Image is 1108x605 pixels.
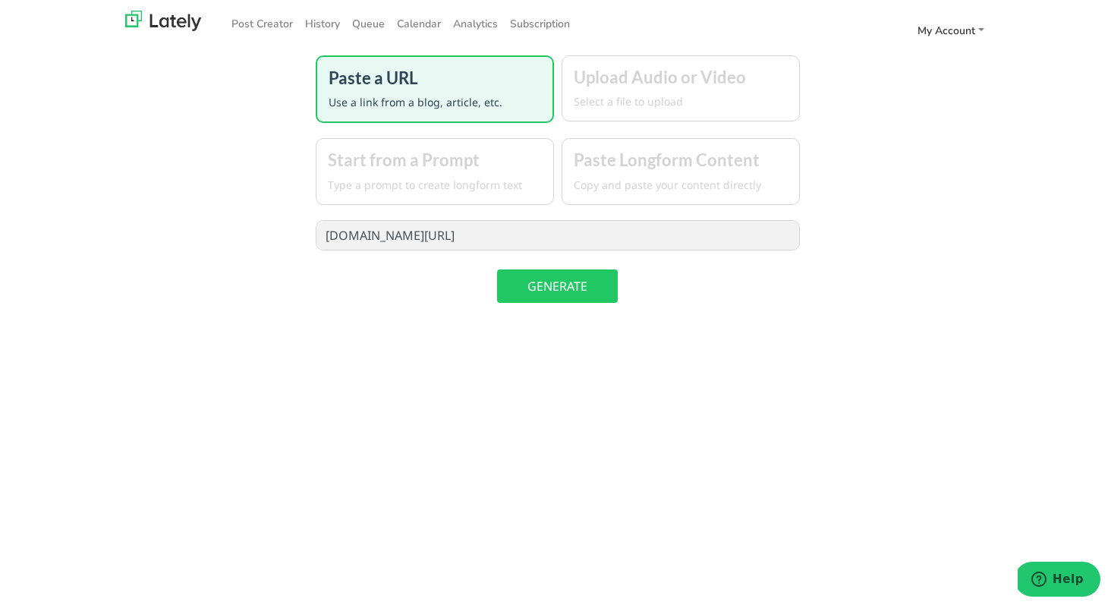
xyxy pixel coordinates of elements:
a: Calendar [391,9,447,34]
a: Subscription [504,9,576,34]
h4: Start from a Prompt [328,148,542,168]
a: Analytics [447,9,504,34]
h4: Upload Audio or Video [574,65,788,85]
h4: Paste a URL [329,66,541,86]
button: GENERATE [497,267,618,301]
span: Calendar [397,14,441,29]
a: My Account [911,16,990,41]
iframe: Opens a widget where you can find more information [1018,559,1100,597]
p: Use a link from a blog, article, etc. [329,92,541,108]
a: Post Creator [225,9,299,34]
img: lately_logo_nav.700ca2e7.jpg [125,8,201,29]
h4: Paste Longform Content [574,148,788,168]
p: Copy and paste your content directly [574,175,788,191]
p: Type a prompt to create longform text [328,175,542,191]
p: Select a file to upload [574,91,788,107]
span: My Account [918,21,975,36]
a: Queue [346,9,391,34]
input: Paste a URL [316,219,799,247]
a: History [299,9,346,34]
